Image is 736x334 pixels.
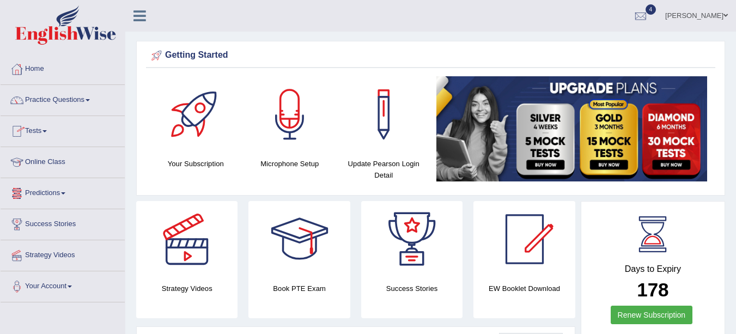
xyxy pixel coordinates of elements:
[136,283,238,294] h4: Strategy Videos
[1,147,125,174] a: Online Class
[611,306,693,324] a: Renew Subscription
[1,240,125,268] a: Strategy Videos
[1,271,125,299] a: Your Account
[361,283,463,294] h4: Success Stories
[1,85,125,112] a: Practice Questions
[1,54,125,81] a: Home
[1,116,125,143] a: Tests
[593,264,713,274] h4: Days to Expiry
[154,158,238,169] h4: Your Subscription
[637,279,668,300] b: 178
[1,178,125,205] a: Predictions
[149,47,713,64] div: Getting Started
[473,283,575,294] h4: EW Booklet Download
[1,209,125,236] a: Success Stories
[436,76,708,181] img: small5.jpg
[646,4,656,15] span: 4
[248,158,332,169] h4: Microphone Setup
[248,283,350,294] h4: Book PTE Exam
[342,158,425,181] h4: Update Pearson Login Detail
